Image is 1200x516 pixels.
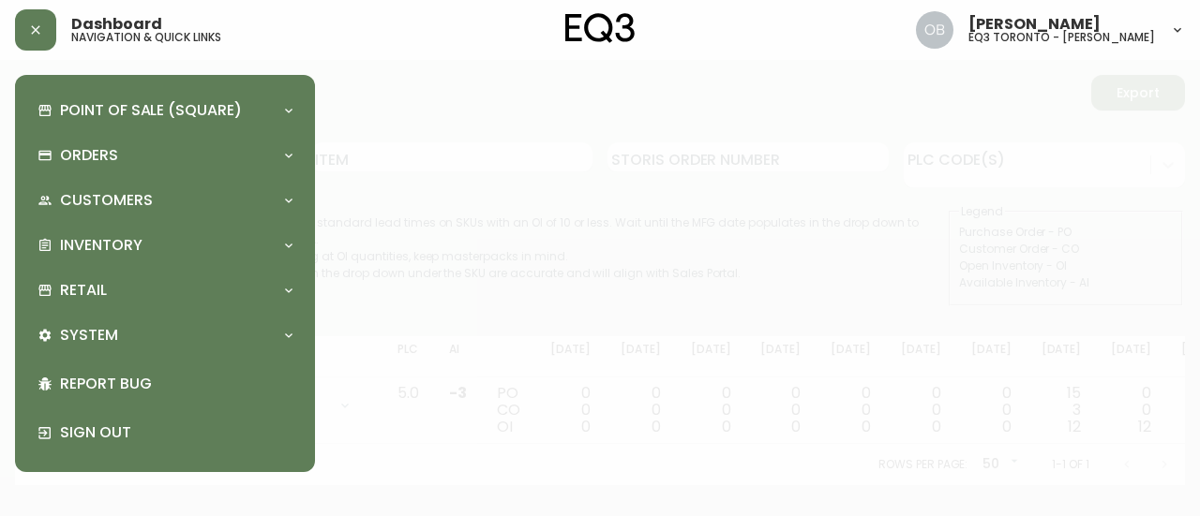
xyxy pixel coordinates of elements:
[60,100,242,121] p: Point of Sale (Square)
[30,315,300,356] div: System
[60,280,107,301] p: Retail
[60,190,153,211] p: Customers
[565,13,635,43] img: logo
[968,17,1101,32] span: [PERSON_NAME]
[71,17,162,32] span: Dashboard
[30,180,300,221] div: Customers
[30,360,300,408] div: Report Bug
[30,225,300,266] div: Inventory
[30,408,300,457] div: Sign Out
[60,145,118,166] p: Orders
[916,11,953,49] img: 8e0065c524da89c5c924d5ed86cfe468
[30,90,300,131] div: Point of Sale (Square)
[60,374,292,394] p: Report Bug
[968,32,1155,43] h5: eq3 toronto - [PERSON_NAME]
[71,32,221,43] h5: navigation & quick links
[30,135,300,176] div: Orders
[60,235,142,256] p: Inventory
[30,270,300,311] div: Retail
[60,422,292,443] p: Sign Out
[60,325,118,346] p: System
